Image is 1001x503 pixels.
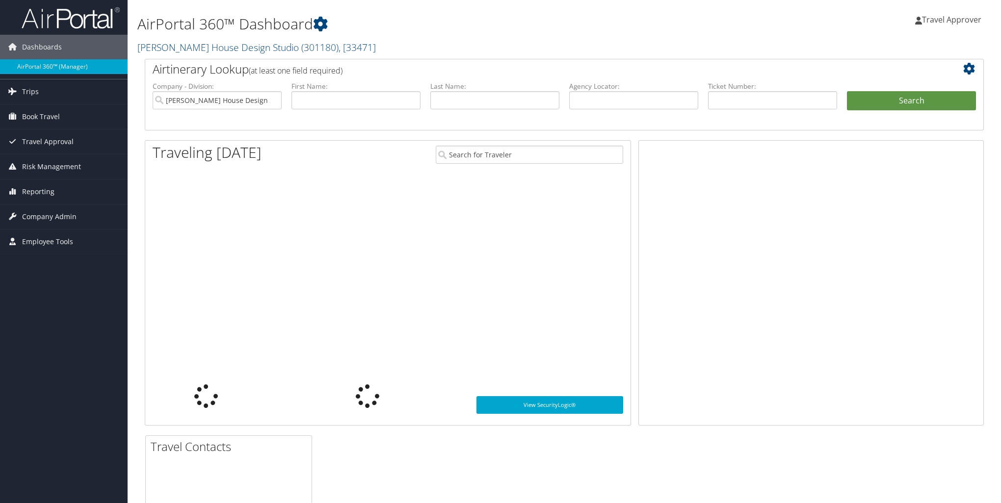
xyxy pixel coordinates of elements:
label: Last Name: [430,81,559,91]
span: Company Admin [22,204,77,229]
span: , [ 33471 ] [339,41,376,54]
label: Agency Locator: [569,81,698,91]
span: (at least one field required) [249,65,342,76]
label: Ticket Number: [708,81,837,91]
input: Search for Traveler [436,146,623,164]
img: airportal-logo.png [22,6,120,29]
label: First Name: [291,81,421,91]
span: Dashboards [22,35,62,59]
span: Employee Tools [22,229,73,254]
a: [PERSON_NAME] House Design Studio [137,41,376,54]
span: Reporting [22,179,54,204]
h1: Traveling [DATE] [153,142,262,163]
h2: Travel Contacts [151,438,312,455]
span: Travel Approval [22,129,74,154]
span: Risk Management [22,154,81,179]
span: Book Travel [22,104,60,129]
a: View SecurityLogic® [476,396,624,414]
span: Trips [22,79,39,104]
label: Company - Division: [153,81,282,91]
h2: Airtinerary Lookup [153,61,906,77]
a: Travel Approver [915,5,991,34]
span: ( 301180 ) [301,41,339,54]
h1: AirPortal 360™ Dashboard [137,14,707,34]
span: Travel Approver [922,14,981,25]
button: Search [847,91,976,111]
